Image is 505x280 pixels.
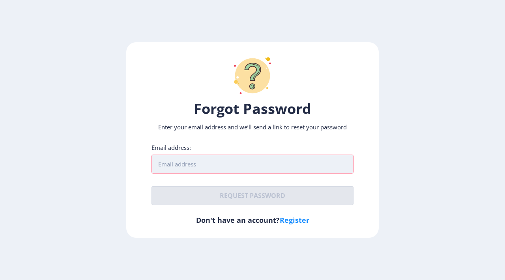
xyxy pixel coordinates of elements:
[151,215,353,225] h6: Don't have an account?
[151,186,353,205] button: Request password
[151,123,353,131] p: Enter your email address and we’ll send a link to reset your password
[151,144,191,151] label: Email address:
[229,52,276,99] img: question-mark
[280,215,309,225] a: Register
[151,99,353,118] h1: Forgot Password
[151,155,353,174] input: Email address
